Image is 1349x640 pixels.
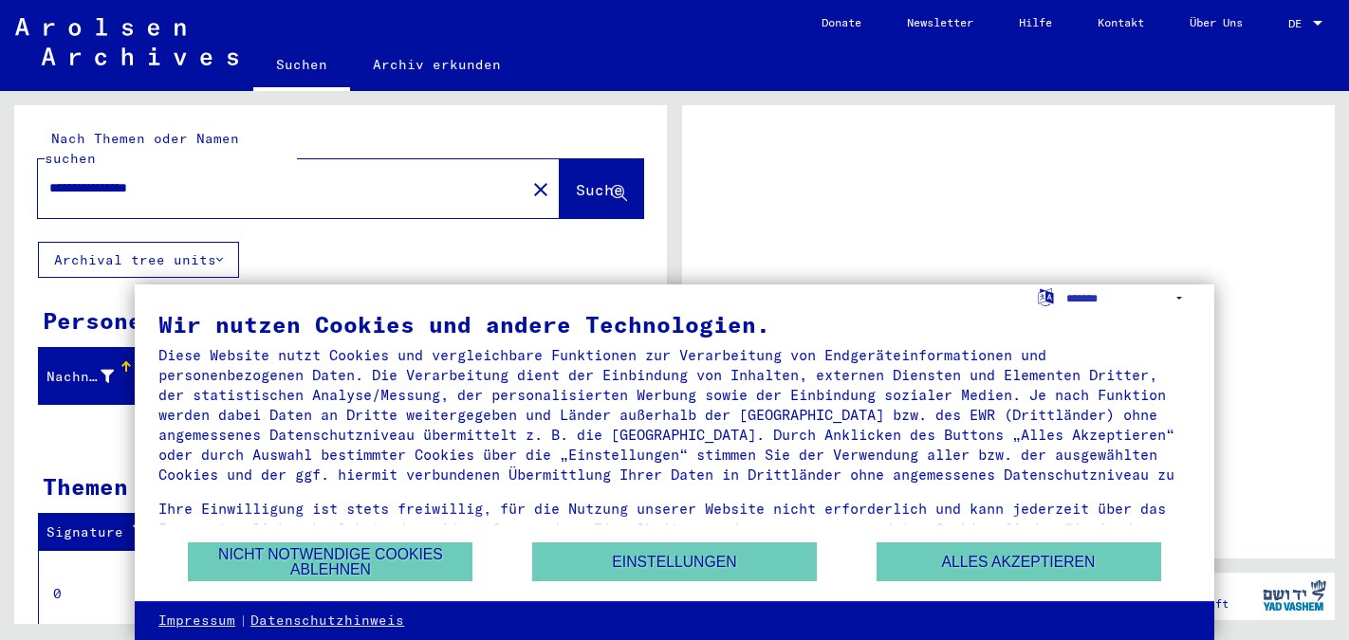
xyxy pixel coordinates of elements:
button: Nicht notwendige Cookies ablehnen [188,542,472,581]
div: Signature [46,518,174,548]
div: Wir nutzen Cookies und andere Technologien. [158,313,1191,336]
div: Personen [43,303,157,338]
select: Sprache auswählen [1066,284,1191,312]
button: Alles akzeptieren [877,542,1161,581]
label: Sprache auswählen [1036,287,1056,305]
a: Suchen [253,42,350,91]
button: Einstellungen [532,542,817,581]
mat-label: Nach Themen oder Namen suchen [45,130,239,167]
button: Suche [560,159,643,218]
button: Archival tree units [38,242,239,278]
div: Ihre Einwilligung ist stets freiwillig, für die Nutzung unserer Website nicht erforderlich und ka... [158,499,1191,558]
button: Clear [522,170,560,208]
div: Themen [43,469,128,503]
a: Datenschutzhinweis [250,612,404,631]
a: Impressum [158,612,235,631]
div: Diese Website nutzt Cookies und vergleichbare Funktionen zur Verarbeitung von Endgeräteinformatio... [158,345,1191,485]
mat-icon: close [529,178,552,201]
span: Suche [576,180,623,199]
mat-header-cell: Nachname [39,350,136,403]
img: yv_logo.png [1259,572,1330,619]
div: Signature [46,522,155,542]
img: Arolsen_neg.svg [15,18,238,65]
div: Nachname [46,367,114,387]
span: DE [1288,17,1309,30]
td: 0 [39,550,170,637]
a: Archiv erkunden [350,42,524,87]
div: Nachname [46,361,138,392]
